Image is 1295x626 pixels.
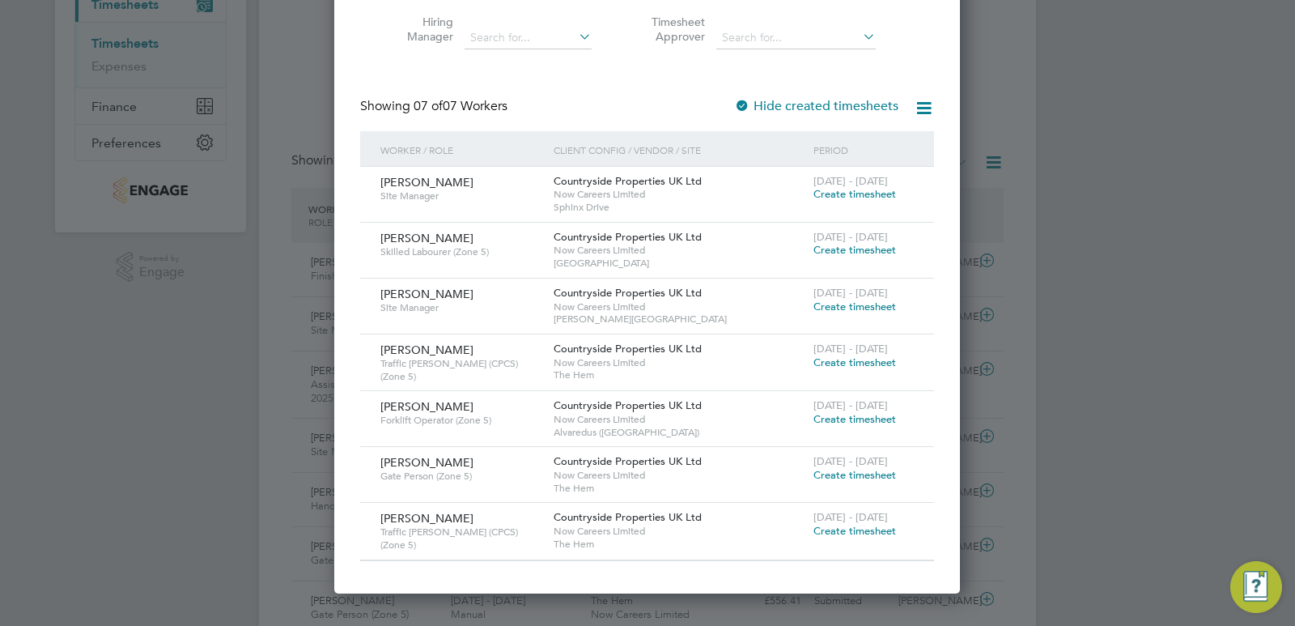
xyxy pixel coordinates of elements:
span: [PERSON_NAME] [380,343,473,357]
span: Site Manager [380,190,541,202]
span: The Hem [554,538,805,551]
div: Period [809,131,918,168]
span: Countryside Properties UK Ltd [554,398,702,412]
span: Create timesheet [813,243,896,257]
span: Countryside Properties UK Ltd [554,286,702,300]
span: [DATE] - [DATE] [813,174,888,188]
span: Now Careers Limited [554,300,805,313]
span: [PERSON_NAME][GEOGRAPHIC_DATA] [554,313,805,326]
span: 07 of [414,98,443,114]
span: [DATE] - [DATE] [813,286,888,300]
span: Now Careers Limited [554,188,805,201]
span: Alvaredus ([GEOGRAPHIC_DATA]) [554,426,805,439]
label: Hide created timesheets [734,98,898,114]
div: Client Config / Vendor / Site [550,131,809,168]
span: Create timesheet [813,356,896,369]
span: Create timesheet [813,468,896,482]
span: [PERSON_NAME] [380,511,473,526]
span: Forklift Operator (Zone 5) [380,414,541,427]
label: Hiring Manager [380,15,453,44]
span: Now Careers Limited [554,413,805,426]
span: The Hem [554,368,805,381]
span: Skilled Labourer (Zone 5) [380,245,541,258]
span: [PERSON_NAME] [380,287,473,301]
span: Now Careers Limited [554,525,805,538]
span: [DATE] - [DATE] [813,230,888,244]
span: Sphinx Drive [554,201,805,214]
span: [PERSON_NAME] [380,231,473,245]
span: Countryside Properties UK Ltd [554,230,702,244]
input: Search for... [465,27,592,49]
div: Worker / Role [376,131,550,168]
span: Now Careers Limited [554,356,805,369]
span: Countryside Properties UK Ltd [554,510,702,524]
span: [DATE] - [DATE] [813,454,888,468]
span: [GEOGRAPHIC_DATA] [554,257,805,270]
span: Countryside Properties UK Ltd [554,342,702,356]
span: Create timesheet [813,524,896,538]
span: Countryside Properties UK Ltd [554,454,702,468]
span: The Hem [554,482,805,495]
span: Now Careers Limited [554,469,805,482]
span: [DATE] - [DATE] [813,342,888,356]
span: [PERSON_NAME] [380,175,473,190]
span: [DATE] - [DATE] [813,510,888,524]
span: Countryside Properties UK Ltd [554,174,702,188]
div: Showing [360,98,511,115]
input: Search for... [716,27,876,49]
span: Create timesheet [813,187,896,201]
span: [PERSON_NAME] [380,399,473,414]
span: Now Careers Limited [554,244,805,257]
span: Create timesheet [813,300,896,313]
span: Create timesheet [813,412,896,426]
span: Traffic [PERSON_NAME] (CPCS) (Zone 5) [380,357,541,382]
label: Timesheet Approver [632,15,705,44]
span: [DATE] - [DATE] [813,398,888,412]
span: [PERSON_NAME] [380,455,473,470]
span: Gate Person (Zone 5) [380,470,541,483]
span: Traffic [PERSON_NAME] (CPCS) (Zone 5) [380,526,541,551]
button: Engage Resource Center [1230,561,1282,613]
span: Site Manager [380,301,541,314]
span: 07 Workers [414,98,507,114]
